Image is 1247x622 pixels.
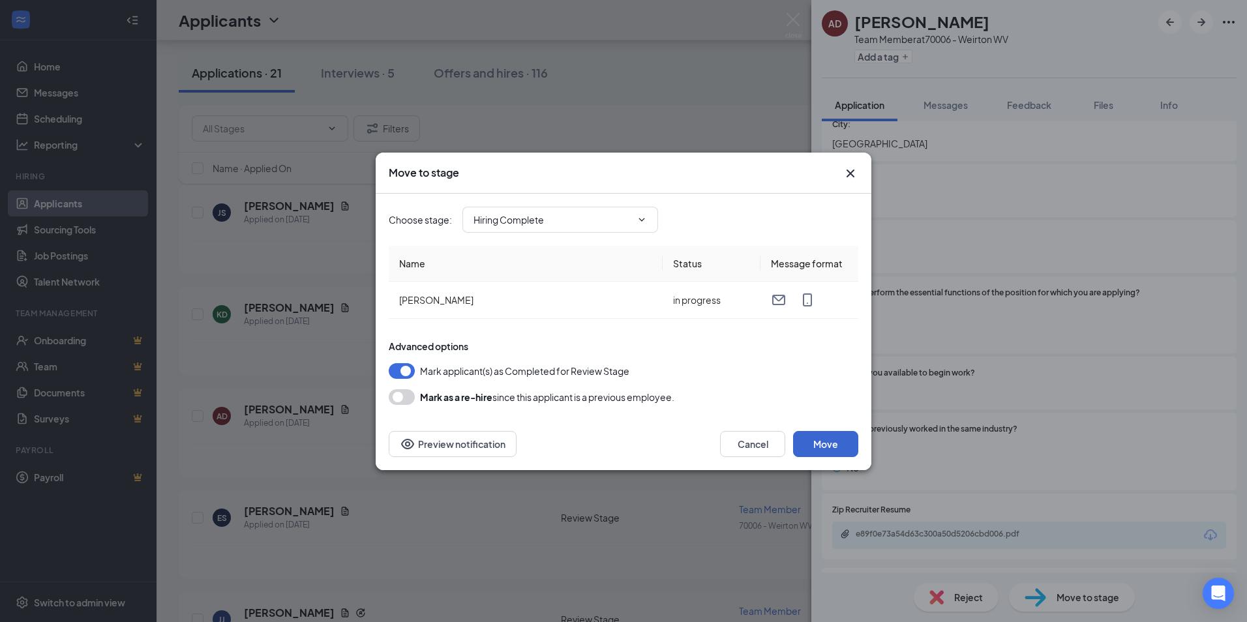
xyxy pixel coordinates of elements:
[663,282,760,319] td: in progress
[420,389,674,405] div: since this applicant is a previous employee.
[800,292,815,308] svg: MobileSms
[399,294,473,306] span: [PERSON_NAME]
[771,292,787,308] svg: Email
[663,246,760,282] th: Status
[389,340,858,353] div: Advanced options
[389,166,459,180] h3: Move to stage
[760,246,858,282] th: Message format
[1203,578,1234,609] div: Open Intercom Messenger
[720,431,785,457] button: Cancel
[843,166,858,181] svg: Cross
[793,431,858,457] button: Move
[637,215,647,225] svg: ChevronDown
[400,436,415,452] svg: Eye
[420,363,629,379] span: Mark applicant(s) as Completed for Review Stage
[389,246,663,282] th: Name
[389,213,452,227] span: Choose stage :
[843,166,858,181] button: Close
[420,391,492,403] b: Mark as a re-hire
[389,431,517,457] button: Preview notificationEye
